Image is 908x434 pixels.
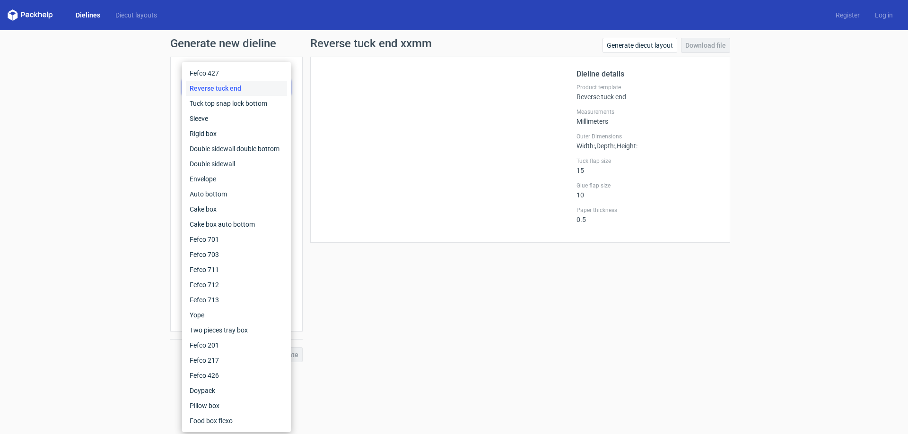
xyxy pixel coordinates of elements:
div: 15 [576,157,718,174]
h2: Dieline details [576,68,718,80]
div: Double sidewall double bottom [186,141,287,156]
span: Width : [576,142,595,150]
label: Glue flap size [576,182,718,189]
div: Cake box [186,202,287,217]
div: Doypack [186,383,287,398]
label: Tuck flap size [576,157,718,165]
a: Diecut layouts [108,10,165,20]
div: Fefco 427 [186,66,287,81]
div: Fefco 426 [186,368,287,383]
div: Pillow box [186,398,287,413]
div: Cake box auto bottom [186,217,287,232]
div: 0.5 [576,206,718,223]
div: Fefco 703 [186,247,287,262]
div: Food box flexo [186,413,287,428]
div: Fefco 201 [186,338,287,353]
a: Dielines [68,10,108,20]
div: Double sidewall [186,156,287,171]
div: Envelope [186,171,287,187]
a: Register [828,10,867,20]
div: Reverse tuck end [576,84,718,101]
label: Outer Dimensions [576,133,718,140]
div: Two pieces tray box [186,323,287,338]
a: Log in [867,10,900,20]
span: , Height : [615,142,637,150]
div: Fefco 713 [186,292,287,307]
div: Tuck top snap lock bottom [186,96,287,111]
label: Paper thickness [576,206,718,214]
div: Fefco 217 [186,353,287,368]
div: Millimeters [576,108,718,125]
div: 10 [576,182,718,199]
div: Auto bottom [186,187,287,202]
label: Measurements [576,108,718,116]
span: , Depth : [595,142,615,150]
div: Fefco 712 [186,277,287,292]
div: Reverse tuck end [186,81,287,96]
div: Yope [186,307,287,323]
h1: Reverse tuck end xxmm [310,38,432,49]
h1: Generate new dieline [170,38,738,49]
a: Generate diecut layout [602,38,677,53]
label: Product template [576,84,718,91]
div: Rigid box [186,126,287,141]
div: Fefco 711 [186,262,287,277]
div: Fefco 701 [186,232,287,247]
div: Sleeve [186,111,287,126]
